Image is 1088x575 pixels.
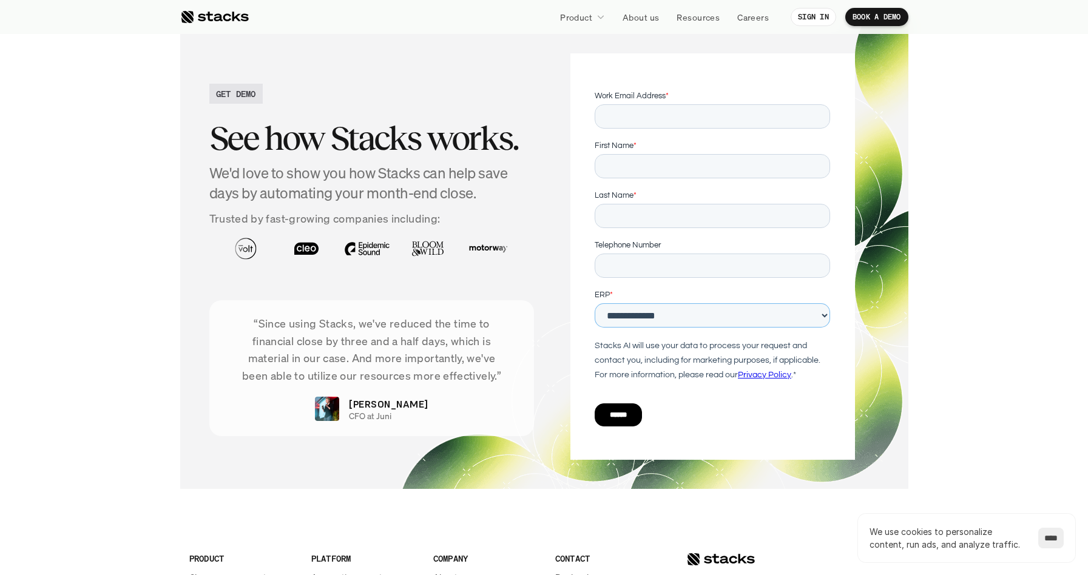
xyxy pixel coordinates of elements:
p: CONTACT [555,552,663,565]
a: BOOK A DEMO [845,8,908,26]
p: Trusted by fast-growing companies including: [209,210,535,227]
p: “Since using Stacks, we've reduced the time to financial close by three and a half days, which is... [228,315,516,385]
h2: GET DEMO [216,87,256,100]
a: Careers [730,6,776,28]
a: SIGN IN [791,8,836,26]
h2: See how Stacks works. [209,119,535,157]
p: Product [560,11,592,24]
p: BOOK A DEMO [853,13,901,21]
p: Resources [677,11,720,24]
p: Careers [737,11,769,24]
p: We use cookies to personalize content, run ads, and analyze traffic. [870,525,1026,551]
p: About us [623,11,659,24]
a: Resources [669,6,727,28]
p: PLATFORM [311,552,419,565]
p: PRODUCT [189,552,297,565]
p: SIGN IN [798,13,829,21]
a: About us [615,6,666,28]
p: [PERSON_NAME] [349,397,428,411]
p: CFO at Juni [349,411,391,422]
p: COMPANY [433,552,541,565]
h4: We'd love to show you how Stacks can help save days by automating your month-end close. [209,163,535,204]
iframe: Form 0 [595,90,830,437]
